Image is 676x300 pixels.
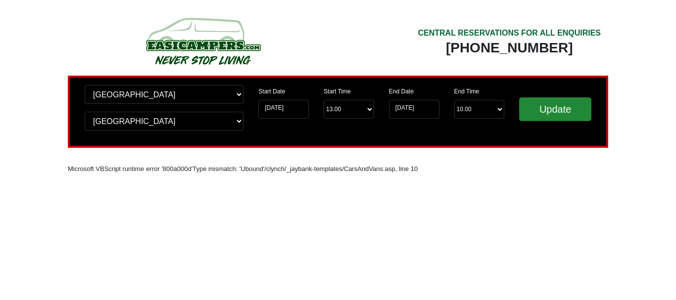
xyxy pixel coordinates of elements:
[258,87,285,96] label: Start Date
[264,165,395,172] font: /clynch/_jaybank-templates/CarsAndVans.asp
[389,87,414,96] label: End Date
[193,165,264,172] font: Type mismatch: 'Ubound'
[454,87,480,96] label: End Time
[418,27,601,39] div: CENTRAL RESERVATIONS FOR ALL ENQUIRIES
[68,165,144,172] font: Microsoft VBScript runtime
[519,97,591,121] input: Update
[418,39,601,57] div: [PHONE_NUMBER]
[109,14,297,68] img: campers-checkout-logo.png
[146,165,193,172] font: error '800a000d'
[324,87,351,96] label: Start Time
[258,100,309,119] input: Start Date
[395,165,418,172] font: , line 10
[389,100,439,119] input: Return Date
